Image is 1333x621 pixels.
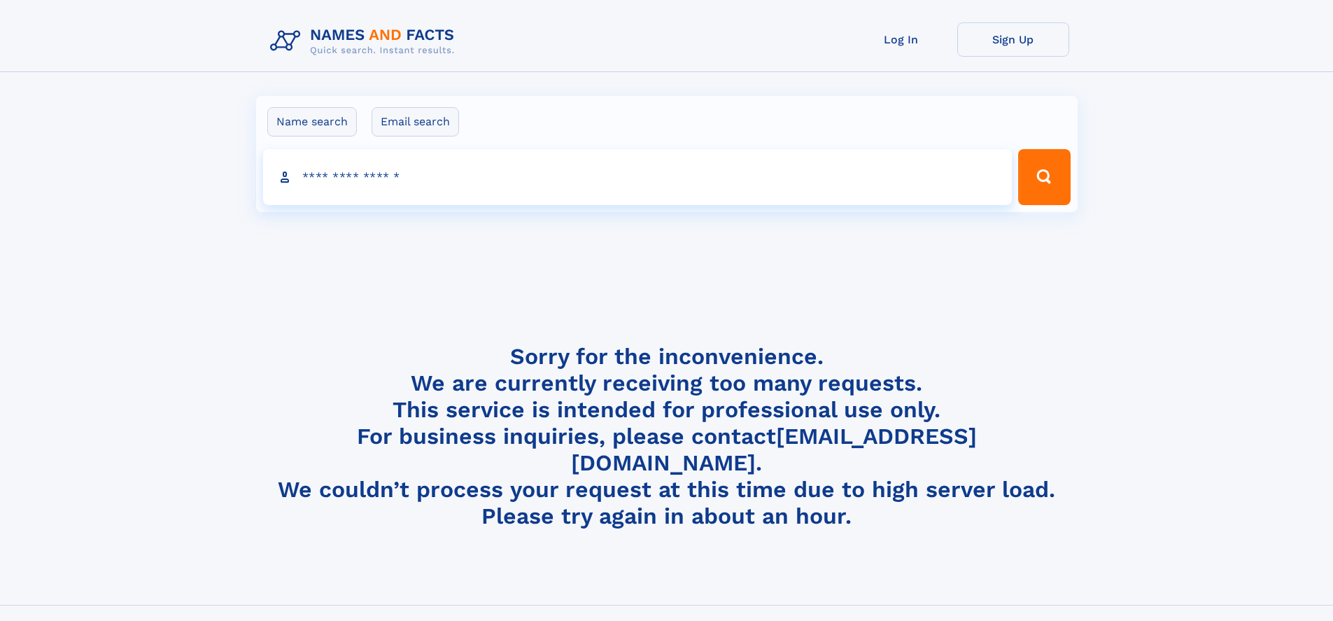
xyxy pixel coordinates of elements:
[265,22,466,60] img: Logo Names and Facts
[957,22,1069,57] a: Sign Up
[263,149,1013,205] input: search input
[571,423,977,476] a: [EMAIL_ADDRESS][DOMAIN_NAME]
[267,107,357,137] label: Name search
[372,107,459,137] label: Email search
[1018,149,1070,205] button: Search Button
[845,22,957,57] a: Log In
[265,343,1069,530] h4: Sorry for the inconvenience. We are currently receiving too many requests. This service is intend...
